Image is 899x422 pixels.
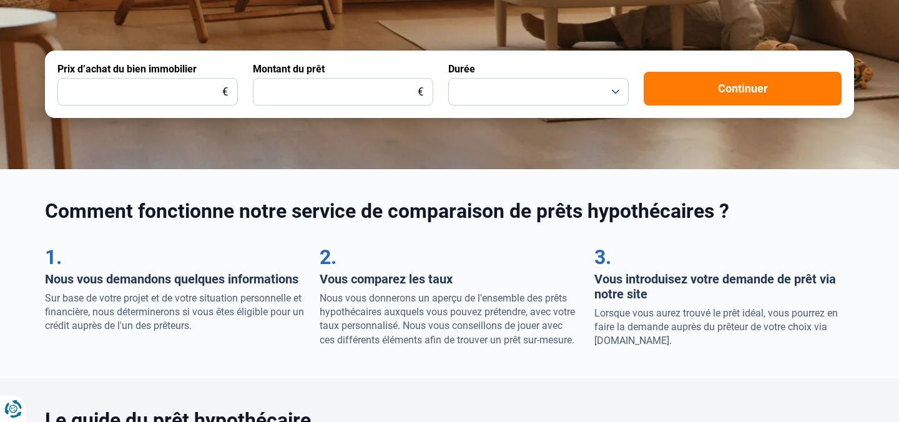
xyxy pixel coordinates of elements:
label: Durée [448,63,475,75]
span: 2. [320,245,337,269]
button: Continuer [644,72,842,105]
h2: Comment fonctionne notre service de comparaison de prêts hypothécaires ? [45,199,854,223]
span: 1. [45,245,62,269]
h3: Vous comparez les taux [320,272,579,287]
label: Prix d’achat du bien immobilier [57,63,197,75]
span: € [222,87,228,97]
p: Nous vous donnerons un aperçu de l'ensemble des prêts hypothécaires auxquels vous pouvez prétendr... [320,292,579,348]
h3: Vous introduisez votre demande de prêt via notre site [594,272,854,302]
h3: Nous vous demandons quelques informations [45,272,305,287]
label: Montant du prêt [253,63,325,75]
p: Sur base de votre projet et de votre situation personnelle et financière, nous déterminerons si v... [45,292,305,333]
p: Lorsque vous aurez trouvé le prêt idéal, vous pourrez en faire la demande auprès du prêteur de vo... [594,307,854,348]
span: € [418,87,423,97]
span: 3. [594,245,611,269]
